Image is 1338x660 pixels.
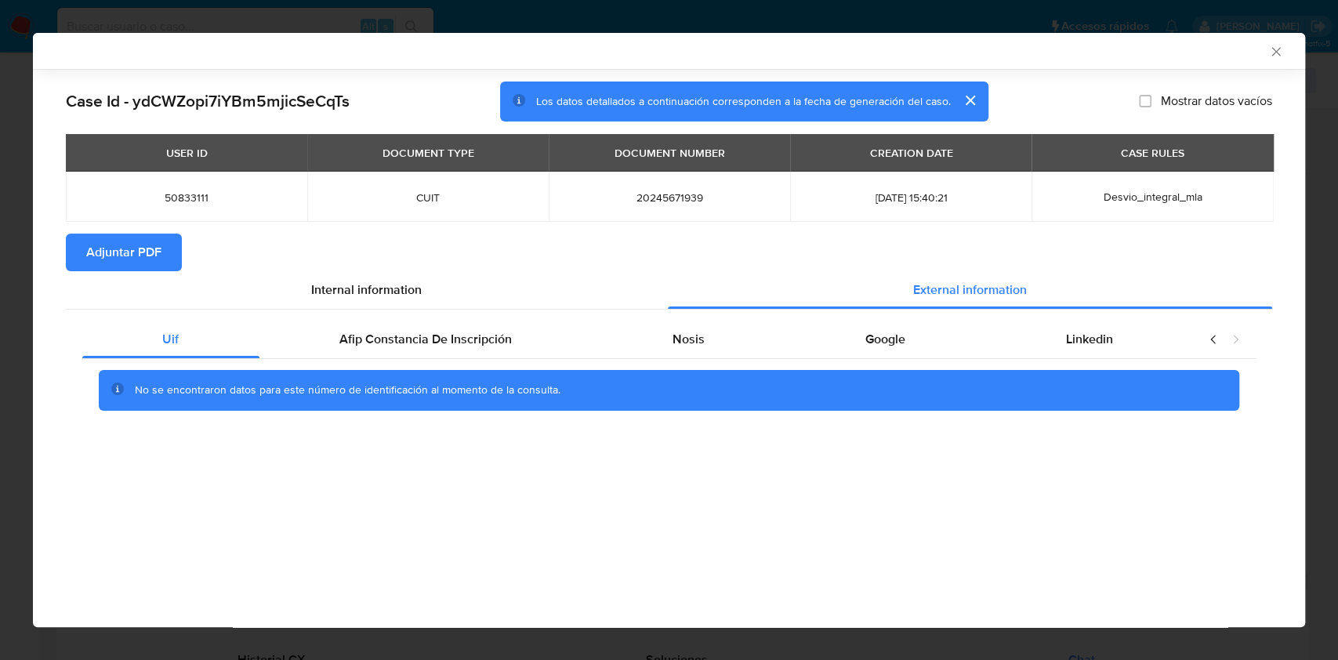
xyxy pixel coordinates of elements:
span: 20245671939 [567,190,771,205]
div: Detailed info [66,271,1272,309]
span: Google [865,330,905,348]
button: Cerrar ventana [1268,44,1282,58]
div: closure-recommendation-modal [33,33,1305,627]
div: CREATION DATE [860,140,962,166]
button: Adjuntar PDF [66,234,182,271]
div: CASE RULES [1111,140,1194,166]
input: Mostrar datos vacíos [1139,95,1151,107]
span: Nosis [673,330,705,348]
h2: Case Id - ydCWZopi7iYBm5mjicSeCqTs [66,91,350,111]
div: Detailed external info [82,321,1193,358]
span: External information [913,281,1027,299]
span: [DATE] 15:40:21 [809,190,1013,205]
span: Uif [162,330,179,348]
span: Mostrar datos vacíos [1161,93,1272,109]
span: Afip Constancia De Inscripción [339,330,512,348]
span: Linkedin [1066,330,1113,348]
button: cerrar [951,82,988,119]
span: Los datos detallados a continuación corresponden a la fecha de generación del caso. [536,93,951,109]
span: CUIT [326,190,530,205]
div: DOCUMENT NUMBER [605,140,734,166]
span: Internal information [311,281,422,299]
span: Adjuntar PDF [86,235,161,270]
span: No se encontraron datos para este número de identificación al momento de la consulta. [135,382,560,397]
span: 50833111 [85,190,288,205]
span: Desvio_integral_mla [1103,189,1202,205]
div: USER ID [157,140,217,166]
div: DOCUMENT TYPE [373,140,484,166]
